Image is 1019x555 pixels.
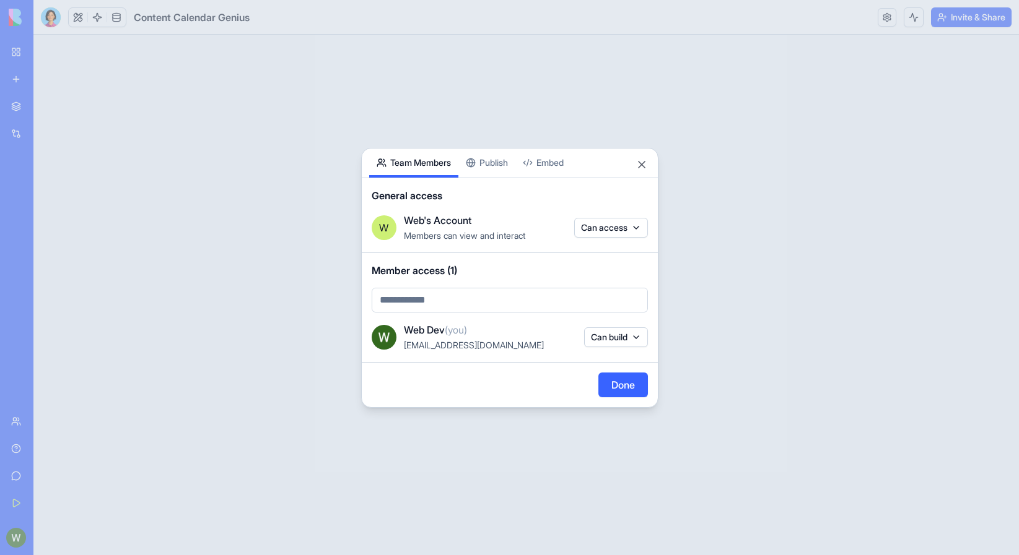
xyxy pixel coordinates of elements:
[379,220,388,235] span: W
[404,322,467,337] span: Web Dev
[515,148,571,178] button: Embed
[404,230,525,241] span: Members can view and interact
[372,263,648,278] span: Member access (1)
[372,325,396,350] img: ACg8ocJfX902z323eJv0WgYs8to-prm3hRyyT9LVmbu9YU5sKTReeg=s96-c
[636,158,648,171] button: Close
[372,188,648,203] span: General access
[369,148,458,178] button: Team Members
[574,218,648,238] button: Can access
[445,324,467,336] span: (you)
[404,340,544,350] span: [EMAIL_ADDRESS][DOMAIN_NAME]
[404,213,471,228] span: Web's Account
[458,148,515,178] button: Publish
[584,327,648,347] button: Can build
[598,372,648,397] button: Done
